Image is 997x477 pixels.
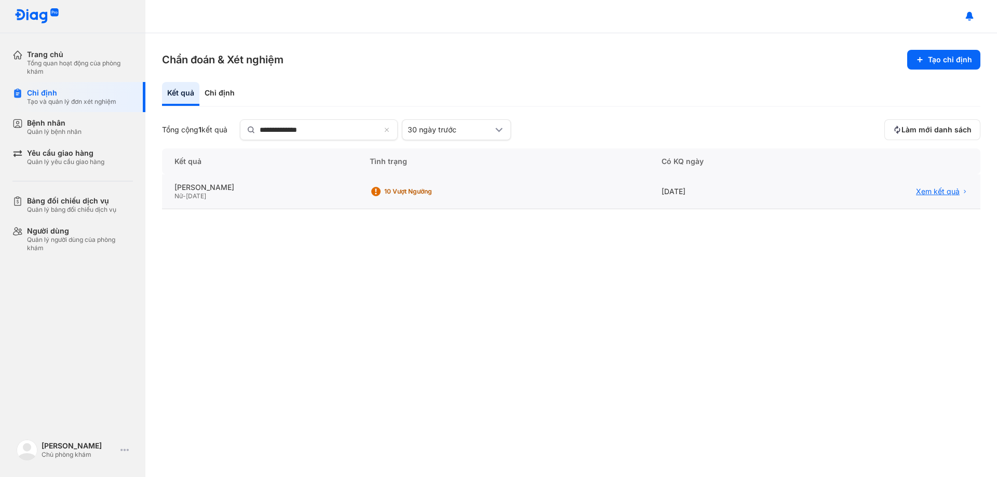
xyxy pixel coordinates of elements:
[162,148,357,174] div: Kết quả
[27,236,133,252] div: Quản lý người dùng của phòng khám
[42,441,116,451] div: [PERSON_NAME]
[42,451,116,459] div: Chủ phòng khám
[174,183,345,192] div: [PERSON_NAME]
[27,128,82,136] div: Quản lý bệnh nhân
[27,88,116,98] div: Chỉ định
[186,192,206,200] span: [DATE]
[174,192,183,200] span: Nữ
[198,125,201,134] span: 1
[27,50,133,59] div: Trang chủ
[27,226,133,236] div: Người dùng
[916,187,960,196] span: Xem kết quả
[901,125,972,134] span: Làm mới danh sách
[27,206,116,214] div: Quản lý bảng đối chiếu dịch vụ
[27,158,104,166] div: Quản lý yêu cầu giao hàng
[884,119,980,140] button: Làm mới danh sách
[27,98,116,106] div: Tạo và quản lý đơn xét nghiệm
[17,440,37,460] img: logo
[649,174,803,209] div: [DATE]
[183,192,186,200] span: -
[27,148,104,158] div: Yêu cầu giao hàng
[199,82,240,106] div: Chỉ định
[162,52,284,67] h3: Chẩn đoán & Xét nghiệm
[27,196,116,206] div: Bảng đối chiếu dịch vụ
[357,148,649,174] div: Tình trạng
[27,118,82,128] div: Bệnh nhân
[162,125,227,134] div: Tổng cộng kết quả
[384,187,467,196] div: 10 Vượt ngưỡng
[408,125,493,134] div: 30 ngày trước
[649,148,803,174] div: Có KQ ngày
[27,59,133,76] div: Tổng quan hoạt động của phòng khám
[15,8,59,24] img: logo
[162,82,199,106] div: Kết quả
[907,50,980,70] button: Tạo chỉ định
